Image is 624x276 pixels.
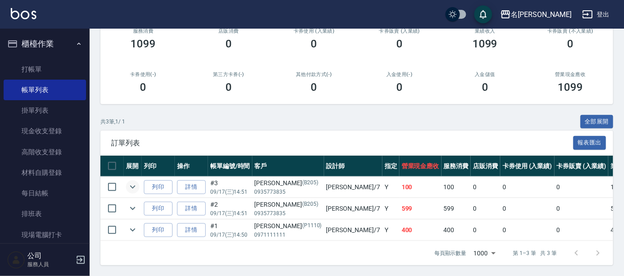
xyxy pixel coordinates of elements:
a: 詳情 [177,180,206,194]
a: 掛單列表 [4,100,86,121]
div: 名[PERSON_NAME] [511,9,572,20]
h3: 0 [568,38,574,50]
h3: 0 [311,38,317,50]
td: 100 [399,177,442,198]
p: 0935773835 [255,209,322,217]
button: 名[PERSON_NAME] [497,5,575,24]
div: [PERSON_NAME] [255,200,322,209]
td: #1 [208,220,252,241]
td: 100 [442,177,471,198]
h3: 1099 [472,38,498,50]
h3: 0 [140,81,146,93]
h2: 店販消費 [197,28,261,34]
th: 服務消費 [442,156,471,177]
p: (P1110) [302,221,322,231]
p: 每頁顯示數量 [434,249,467,257]
h3: 1099 [558,81,583,93]
p: 09/17 (三) 14:51 [210,209,250,217]
a: 帳單列表 [4,80,86,100]
button: 櫃檯作業 [4,32,86,55]
td: Y [382,177,399,198]
th: 卡券販賣 (入業績) [555,156,609,177]
button: save [474,5,492,23]
td: [PERSON_NAME] /7 [324,177,382,198]
h3: 0 [311,81,317,93]
a: 每日結帳 [4,183,86,204]
h2: 業績收入 [453,28,517,34]
a: 現金收支登錄 [4,121,86,141]
h2: 其他付款方式(-) [282,72,346,77]
h5: 公司 [27,251,73,260]
h3: 0 [225,38,232,50]
td: #2 [208,198,252,219]
a: 詳情 [177,202,206,216]
td: [PERSON_NAME] /7 [324,220,382,241]
td: 0 [500,177,555,198]
a: 現場電腦打卡 [4,225,86,245]
th: 指定 [382,156,399,177]
td: 0 [471,220,500,241]
h2: 卡券使用(-) [111,72,175,77]
h2: 入金儲值 [453,72,517,77]
td: 0 [555,177,609,198]
td: 0 [471,198,500,219]
h2: 卡券販賣 (入業績) [368,28,432,34]
td: 400 [399,220,442,241]
button: 列印 [144,180,173,194]
a: 高階收支登錄 [4,142,86,162]
th: 展開 [124,156,142,177]
td: 400 [442,220,471,241]
button: 登出 [579,6,613,23]
td: 599 [442,198,471,219]
button: expand row [126,180,139,194]
span: 訂單列表 [111,139,573,148]
td: 0 [500,220,555,241]
a: 排班表 [4,204,86,224]
h2: 卡券使用 (入業績) [282,28,346,34]
td: [PERSON_NAME] /7 [324,198,382,219]
h2: 營業現金應收 [538,72,602,77]
div: 1000 [470,241,499,265]
h2: 入金使用(-) [368,72,432,77]
a: 打帳單 [4,59,86,80]
td: 0 [500,198,555,219]
button: expand row [126,202,139,215]
h3: 0 [225,81,232,93]
a: 報表匯出 [573,138,607,147]
div: [PERSON_NAME] [255,178,322,188]
h3: 0 [482,81,488,93]
p: 共 3 筆, 1 / 1 [100,118,125,126]
p: 0935773835 [255,188,322,196]
button: 全部展開 [581,115,614,129]
p: 第 1–3 筆 共 3 筆 [513,249,557,257]
th: 卡券使用 (入業績) [500,156,555,177]
th: 客戶 [252,156,324,177]
h3: 1099 [130,38,156,50]
button: 報表匯出 [573,136,607,150]
a: 材料自購登錄 [4,162,86,183]
button: 列印 [144,202,173,216]
a: 詳情 [177,223,206,237]
h2: 第三方卡券(-) [197,72,261,77]
td: 0 [555,198,609,219]
td: #3 [208,177,252,198]
td: Y [382,220,399,241]
th: 帳單編號/時間 [208,156,252,177]
div: [PERSON_NAME] [255,221,322,231]
h3: 服務消費 [111,28,175,34]
button: 列印 [144,223,173,237]
p: (B205) [302,200,318,209]
th: 列印 [142,156,175,177]
button: expand row [126,223,139,237]
th: 營業現金應收 [399,156,442,177]
td: 599 [399,198,442,219]
td: 0 [555,220,609,241]
th: 店販消費 [471,156,500,177]
img: Logo [11,8,36,19]
p: 服務人員 [27,260,73,268]
th: 設計師 [324,156,382,177]
h3: 0 [396,38,403,50]
p: 09/17 (三) 14:50 [210,231,250,239]
h2: 卡券販賣 (不入業績) [538,28,602,34]
p: (B205) [302,178,318,188]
